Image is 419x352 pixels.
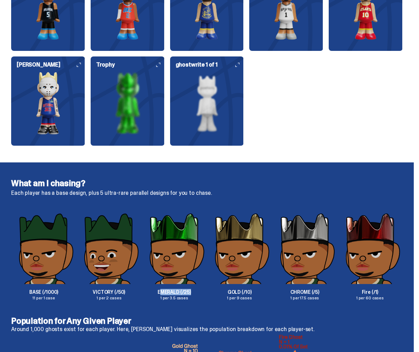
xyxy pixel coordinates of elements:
img: Parallel%20Images-21.png [337,213,403,284]
p: BASE (/1000) [11,290,76,294]
p: 11 per 1 case [11,296,76,300]
img: Parallel%20Images-17.png [76,213,142,284]
h6: [PERSON_NAME] [17,62,85,68]
p: Each player has a base design, plus 5 ultra-rare parallel designs for you to chase. [11,190,403,196]
img: card image [91,72,165,135]
img: card image [11,72,85,135]
img: Parallel%20Images-18.png [142,213,207,284]
h6: Trophy [96,62,165,68]
p: 1 per 9 cases [207,296,272,300]
h4: What am I chasing? [11,179,403,188]
img: Parallel%20Images-16.png [11,213,76,284]
h6: ghostwrite 1 of 1 [176,62,244,68]
img: Parallel%20Images-19.png [207,213,272,284]
p: 1 per 17.5 cases [272,296,337,300]
p: 1 per 60 cases [337,296,403,300]
p: Population for Any Given Player [11,317,403,325]
p: VICTORY (/50) [76,290,142,294]
p: Around 1,000 ghosts exist for each player. Here, [PERSON_NAME] visualizes the population breakdow... [11,327,403,332]
p: Fire (/1) [337,290,403,294]
p: 1 per 2 cases [76,296,142,300]
img: card image [170,72,244,135]
p: 1 per 3.5 cases [142,296,207,300]
p: EMERALD (/25) [142,290,207,294]
img: Parallel%20Images-20.png [272,213,337,284]
p: GOLD (/10) [207,290,272,294]
p: CHROME (/5) [272,290,337,294]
